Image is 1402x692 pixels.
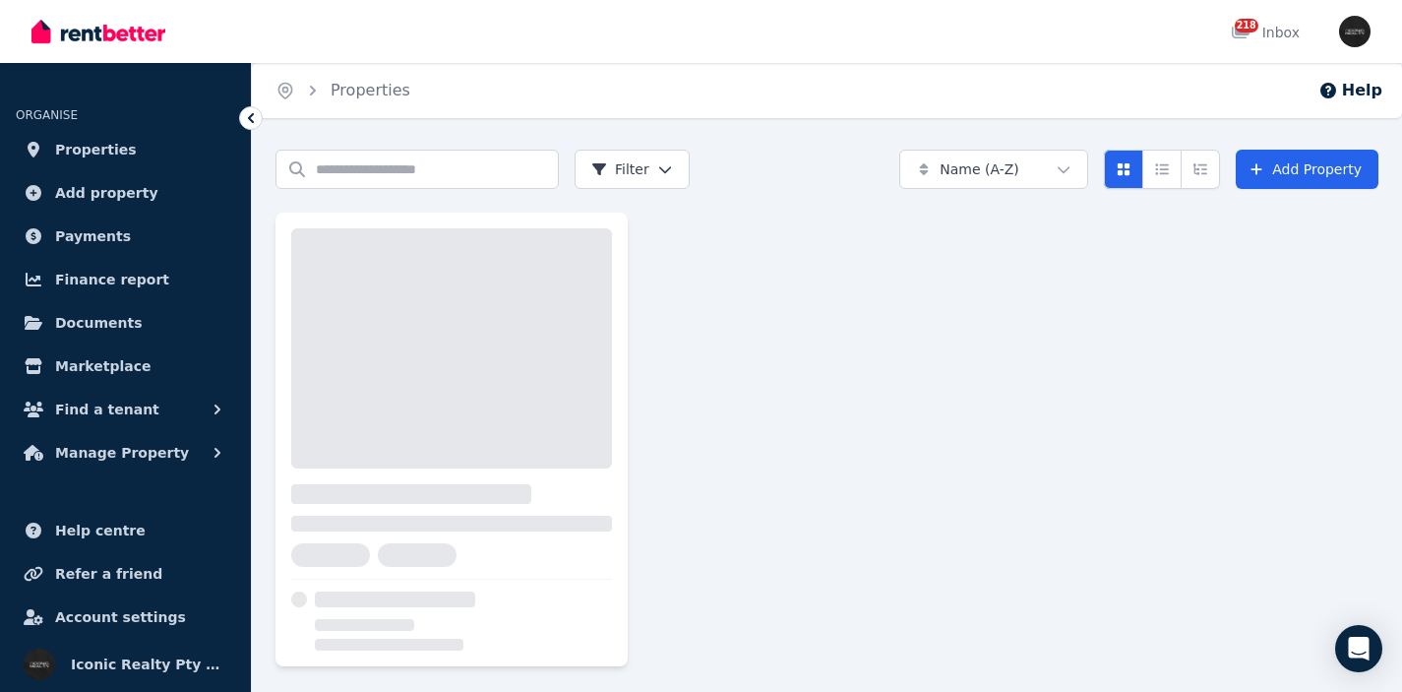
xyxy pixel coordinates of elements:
span: Iconic Realty Pty Ltd [71,653,227,676]
span: Finance report [55,268,169,291]
span: Marketplace [55,354,151,378]
img: Iconic Realty Pty Ltd [1339,16,1371,47]
span: Add property [55,181,158,205]
a: Documents [16,303,235,343]
nav: Breadcrumb [252,63,434,118]
a: Properties [16,130,235,169]
a: Payments [16,217,235,256]
button: Compact list view [1142,150,1182,189]
button: Find a tenant [16,390,235,429]
a: Add Property [1236,150,1378,189]
span: Help centre [55,519,146,542]
a: Add property [16,173,235,213]
a: Refer a friend [16,554,235,594]
span: Payments [55,224,131,248]
span: Filter [591,159,649,179]
div: Open Intercom Messenger [1335,625,1382,672]
a: Marketplace [16,346,235,386]
a: Account settings [16,598,235,637]
span: Documents [55,311,143,335]
span: Refer a friend [55,562,162,586]
img: Iconic Realty Pty Ltd [24,649,55,680]
button: Help [1318,79,1382,102]
span: Properties [55,138,137,161]
span: ORGANISE [16,108,78,122]
span: Account settings [55,605,186,629]
a: Finance report [16,260,235,299]
button: Manage Property [16,433,235,472]
span: Manage Property [55,441,189,465]
span: 218 [1235,19,1258,32]
span: Name (A-Z) [940,159,1019,179]
div: View options [1104,150,1220,189]
img: RentBetter [31,17,165,46]
a: Help centre [16,511,235,550]
span: Find a tenant [55,398,159,421]
button: Filter [575,150,690,189]
button: Card view [1104,150,1143,189]
button: Expanded list view [1181,150,1220,189]
a: Properties [331,81,410,99]
button: Name (A-Z) [899,150,1088,189]
div: Inbox [1231,23,1300,42]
